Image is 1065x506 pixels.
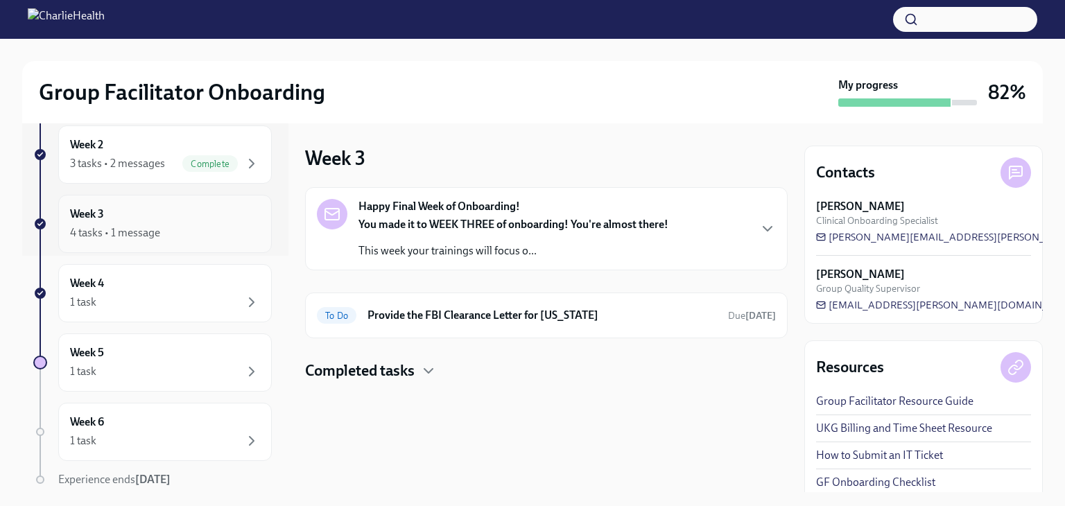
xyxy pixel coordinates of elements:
[838,78,898,93] strong: My progress
[70,207,104,222] h6: Week 3
[317,311,356,321] span: To Do
[70,276,104,291] h6: Week 4
[70,156,165,171] div: 3 tasks • 2 messages
[816,421,992,436] a: UKG Billing and Time Sheet Resource
[816,267,905,282] strong: [PERSON_NAME]
[70,137,103,152] h6: Week 2
[358,218,668,231] strong: You made it to WEEK THREE of onboarding! You're almost there!
[28,8,105,30] img: CharlieHealth
[816,199,905,214] strong: [PERSON_NAME]
[305,360,415,381] h4: Completed tasks
[33,195,272,253] a: Week 34 tasks • 1 message
[816,357,884,378] h4: Resources
[816,162,875,183] h4: Contacts
[816,475,935,490] a: GF Onboarding Checklist
[33,264,272,322] a: Week 41 task
[728,309,776,322] span: September 23rd, 2025 10:00
[70,345,104,360] h6: Week 5
[33,333,272,392] a: Week 51 task
[358,199,520,214] strong: Happy Final Week of Onboarding!
[70,295,96,310] div: 1 task
[70,415,104,430] h6: Week 6
[70,225,160,241] div: 4 tasks • 1 message
[70,433,96,448] div: 1 task
[816,282,920,295] span: Group Quality Supervisor
[182,159,238,169] span: Complete
[39,78,325,106] h2: Group Facilitator Onboarding
[988,80,1026,105] h3: 82%
[728,310,776,322] span: Due
[816,394,973,409] a: Group Facilitator Resource Guide
[33,125,272,184] a: Week 23 tasks • 2 messagesComplete
[358,243,668,259] p: This week your trainings will focus o...
[135,473,171,486] strong: [DATE]
[745,310,776,322] strong: [DATE]
[70,364,96,379] div: 1 task
[305,360,788,381] div: Completed tasks
[33,403,272,461] a: Week 61 task
[816,448,943,463] a: How to Submit an IT Ticket
[816,214,938,227] span: Clinical Onboarding Specialist
[58,473,171,486] span: Experience ends
[367,308,717,323] h6: Provide the FBI Clearance Letter for [US_STATE]
[305,146,365,171] h3: Week 3
[317,304,776,326] a: To DoProvide the FBI Clearance Letter for [US_STATE]Due[DATE]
